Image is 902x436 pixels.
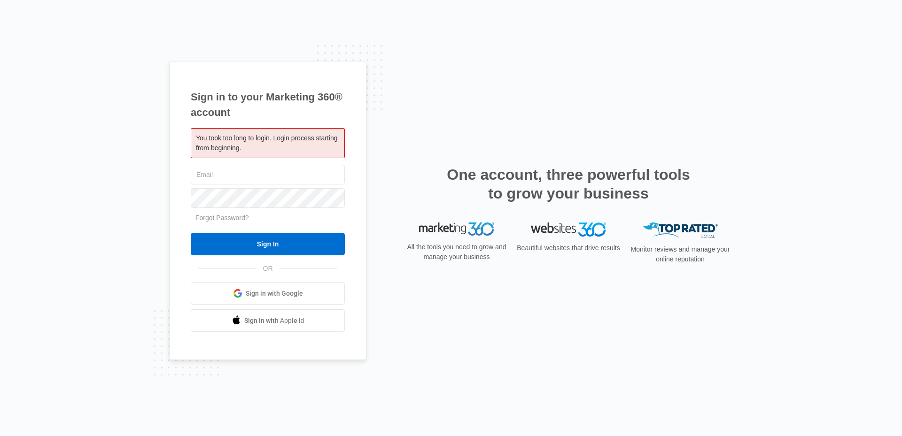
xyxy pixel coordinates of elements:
span: You took too long to login. Login process starting from beginning. [196,134,337,152]
input: Sign In [191,233,345,255]
p: All the tools you need to grow and manage your business [404,242,509,262]
span: Sign in with Apple Id [244,316,304,326]
input: Email [191,165,345,184]
p: Beautiful websites that drive results [516,243,621,253]
h2: One account, three powerful tools to grow your business [444,165,693,203]
a: Sign in with Google [191,282,345,305]
a: Sign in with Apple Id [191,309,345,332]
img: Marketing 360 [419,222,494,236]
span: Sign in with Google [246,289,303,298]
h1: Sign in to your Marketing 360® account [191,89,345,120]
span: OR [257,264,280,274]
p: Monitor reviews and manage your online reputation [628,245,733,264]
img: Top Rated Local [643,222,718,238]
img: Websites 360 [531,222,606,236]
a: Forgot Password? [195,214,249,222]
